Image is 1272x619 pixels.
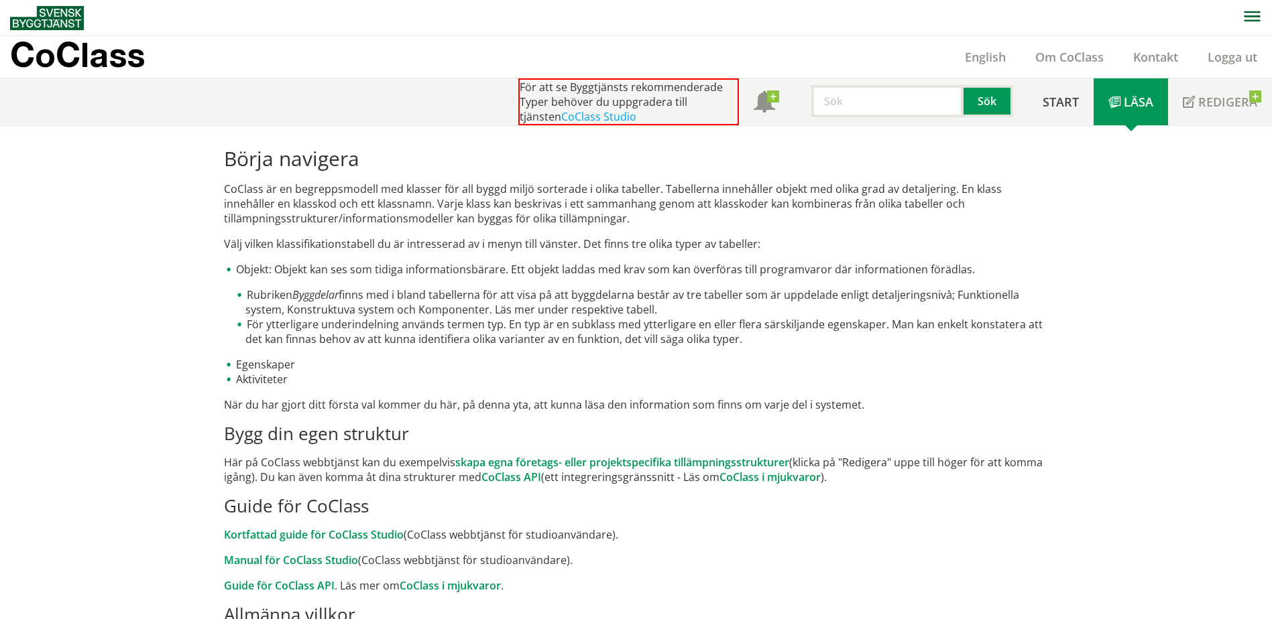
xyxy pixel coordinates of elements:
[1118,49,1193,65] a: Kontakt
[400,578,501,593] a: CoClass i mjukvaror
[224,423,1048,444] h2: Bygg din egen struktur
[224,262,1048,346] li: Objekt: Objekt kan ses som tidiga informationsbärare. Ett objekt laddas med krav som kan överföra...
[224,527,404,542] a: Kortfattad guide för CoClass Studio
[719,470,821,484] a: CoClass i mjukvaror
[235,317,1048,346] li: För ytterligare underindelning används termen typ. En typ är en subklass med ytterligare en eller...
[292,287,339,302] em: Byggdelar
[224,372,1048,387] li: Aktiviteter
[1028,78,1094,125] a: Start
[964,85,1013,117] button: Sök
[1168,78,1272,125] a: Redigera
[455,455,789,470] a: skapa egna företags- eller projektspecifika tillämpningsstrukturer
[754,92,775,114] span: Notifikationer
[224,455,1048,484] p: Här på CoClass webbtjänst kan du exempelvis (klicka på "Redigera" uppe till höger för att komma i...
[224,553,358,567] a: Manual för CoClass Studio
[224,578,1048,593] p: . Läs mer om .
[224,495,1048,517] h2: Guide för CoClass
[561,109,636,124] a: CoClass Studio
[224,553,1048,567] p: (CoClass webbtjänst för studioanvändare).
[1094,78,1168,125] a: Läsa
[950,49,1021,65] a: English
[1021,49,1118,65] a: Om CoClass
[811,85,964,117] input: Sök
[224,527,1048,542] p: (CoClass webbtjänst för studioanvändare).
[481,470,541,484] a: CoClass API
[10,36,174,78] a: CoClass
[224,147,1048,171] h1: Börja navigera
[224,397,1048,412] p: När du har gjort ditt första val kommer du här, på denna yta, att kunna läsa den information som ...
[224,357,1048,372] li: Egenskaper
[10,6,84,30] img: Svensk Byggtjänst
[518,78,739,125] div: För att se Byggtjänsts rekommenderade Typer behöver du uppgradera till tjänsten
[224,182,1048,226] p: CoClass är en begreppsmodell med klasser för all byggd miljö sorterade i olika tabeller. Tabeller...
[235,287,1048,317] li: Rubriken finns med i bland tabellerna för att visa på att byggdelarna består av tre tabeller som ...
[1124,94,1153,110] span: Läsa
[10,47,145,62] p: CoClass
[1193,49,1272,65] a: Logga ut
[224,578,335,593] a: Guide för CoClass API
[224,236,1048,251] p: Välj vilken klassifikationstabell du är intresserad av i menyn till vänster. Det finns tre olika ...
[1043,94,1079,110] span: Start
[1198,94,1257,110] span: Redigera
